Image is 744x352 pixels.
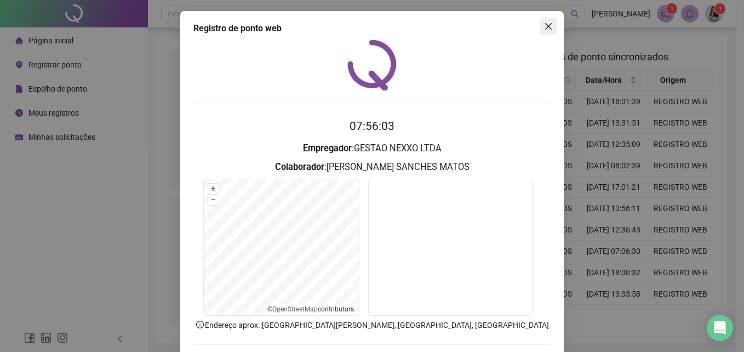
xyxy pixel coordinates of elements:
[540,18,557,35] button: Close
[544,22,553,31] span: close
[275,162,324,172] strong: Colaborador
[350,120,394,133] time: 07:56:03
[193,319,551,331] p: Endereço aprox. : [GEOGRAPHIC_DATA][PERSON_NAME], [GEOGRAPHIC_DATA], [GEOGRAPHIC_DATA]
[195,320,205,330] span: info-circle
[347,39,397,90] img: QRPoint
[193,141,551,156] h3: : GESTAO NEXXO LTDA
[208,195,219,205] button: –
[193,160,551,174] h3: : [PERSON_NAME] SANCHES MATOS
[193,22,551,35] div: Registro de ponto web
[267,305,356,313] li: © contributors.
[272,305,318,313] a: OpenStreetMap
[707,315,733,341] div: Open Intercom Messenger
[208,184,219,194] button: +
[303,143,352,154] strong: Empregador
